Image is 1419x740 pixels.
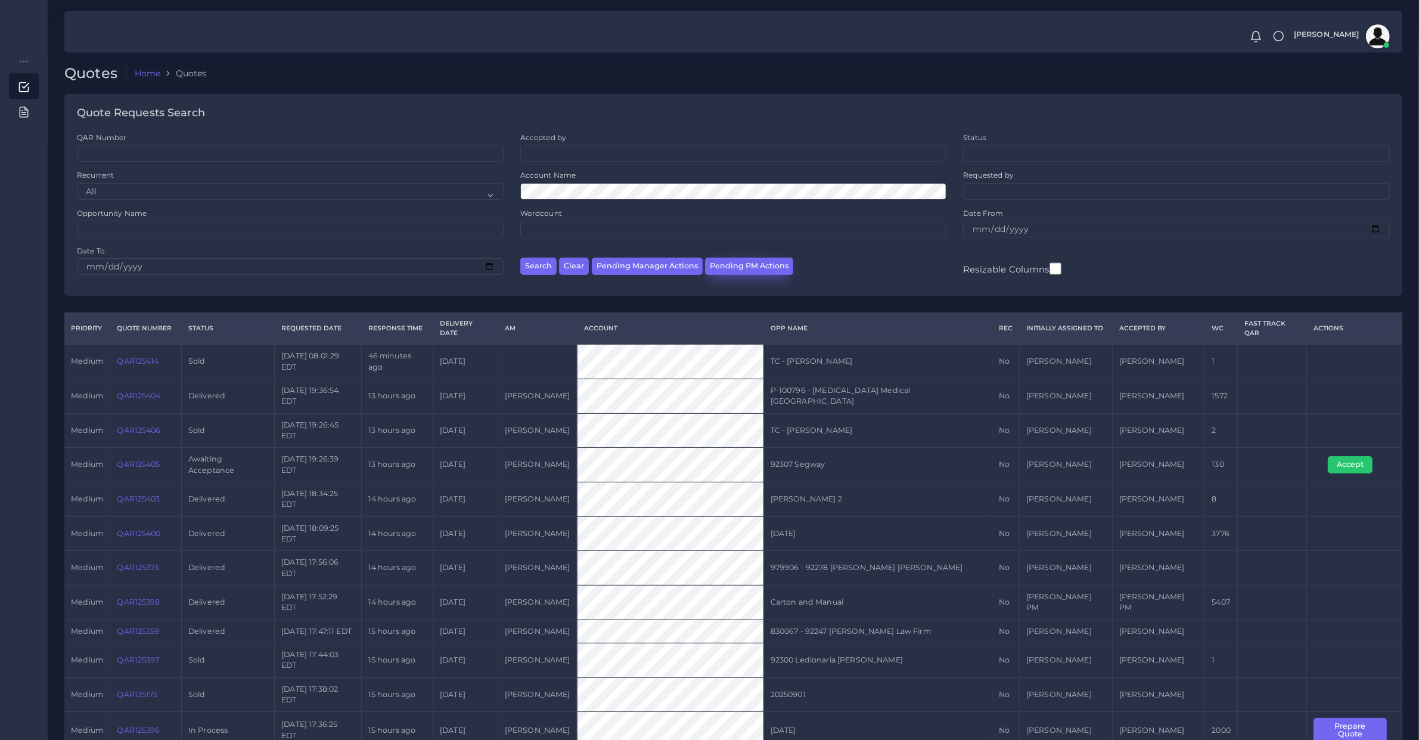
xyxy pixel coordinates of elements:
td: 15 hours ago [361,643,433,677]
td: [PERSON_NAME] [498,677,577,712]
td: 15 hours ago [361,677,433,712]
h4: Quote Requests Search [77,107,205,120]
input: Resizable Columns [1049,261,1061,276]
th: Quote Number [110,313,182,344]
th: Initially Assigned to [1019,313,1112,344]
label: Date From [963,208,1003,218]
td: No [992,585,1019,620]
td: 979906 - 92278 [PERSON_NAME] [PERSON_NAME] [763,551,992,586]
td: 3776 [1205,516,1238,551]
span: medium [71,690,103,699]
th: Account [577,313,763,344]
label: Date To [77,246,105,256]
span: medium [71,494,103,503]
td: [PERSON_NAME] [498,516,577,551]
label: Requested by [963,170,1014,180]
td: [DATE] 19:36:54 EDT [275,379,361,413]
span: medium [71,529,103,538]
td: [DATE] [433,379,498,413]
td: 830067 - 92247 [PERSON_NAME] Law Firm [763,620,992,643]
td: [DATE] 08:01:29 EDT [275,344,361,379]
span: [PERSON_NAME] [1294,31,1359,39]
td: [PERSON_NAME] [1019,643,1112,677]
td: [DATE] [433,551,498,586]
td: [PERSON_NAME] [1112,344,1205,379]
th: REC [992,313,1019,344]
td: 8 [1205,482,1238,516]
td: [PERSON_NAME] [1019,482,1112,516]
span: medium [71,391,103,400]
td: [DATE] 19:26:45 EDT [275,413,361,448]
th: Delivery Date [433,313,498,344]
td: [PERSON_NAME] [1019,379,1112,413]
span: medium [71,460,103,469]
th: Requested Date [275,313,361,344]
a: QAR125175 [117,690,157,699]
td: [DATE] 17:56:06 EDT [275,551,361,586]
td: Sold [181,643,274,677]
label: Accepted by [520,132,567,143]
td: 2 [1205,413,1238,448]
td: 130 [1205,448,1238,482]
th: AM [498,313,577,344]
td: [PERSON_NAME] [1019,344,1112,379]
button: Pending PM Actions [705,258,793,275]
td: 46 minutes ago [361,344,433,379]
td: Delivered [181,585,274,620]
th: Accepted by [1112,313,1205,344]
td: [DATE] [433,482,498,516]
td: [PERSON_NAME] [1112,677,1205,712]
td: [PERSON_NAME] [1112,643,1205,677]
a: QAR125397 [117,655,159,664]
td: [PERSON_NAME] 2 [763,482,992,516]
td: [DATE] 18:09:25 EDT [275,516,361,551]
th: Response Time [361,313,433,344]
td: [PERSON_NAME] [498,413,577,448]
label: Account Name [520,170,576,180]
th: WC [1205,313,1238,344]
button: Search [520,258,557,275]
td: 20250901 [763,677,992,712]
td: [DATE] [433,413,498,448]
td: [DATE] [433,585,498,620]
td: 14 hours ago [361,482,433,516]
th: Opp Name [763,313,992,344]
a: Prepare Quote [1314,725,1395,734]
td: No [992,448,1019,482]
button: Accept [1328,456,1373,473]
td: P-100796 - [MEDICAL_DATA] Medical [GEOGRAPHIC_DATA] [763,379,992,413]
td: [PERSON_NAME] [1112,620,1205,643]
td: 1 [1205,344,1238,379]
td: 14 hours ago [361,585,433,620]
td: [PERSON_NAME] [498,482,577,516]
td: 13 hours ago [361,379,433,413]
td: [PERSON_NAME] [1112,448,1205,482]
td: 15 hours ago [361,620,433,643]
a: QAR125405 [117,460,160,469]
td: [PERSON_NAME] [498,551,577,586]
td: 92300 Ledionaria [PERSON_NAME] [763,643,992,677]
td: 1572 [1205,379,1238,413]
td: [PERSON_NAME] [498,448,577,482]
td: [PERSON_NAME] [498,620,577,643]
td: 13 hours ago [361,448,433,482]
td: 1 [1205,643,1238,677]
td: Delivered [181,620,274,643]
td: TC - [PERSON_NAME] [763,344,992,379]
td: No [992,643,1019,677]
label: Opportunity Name [77,208,147,218]
td: [PERSON_NAME] [1019,413,1112,448]
span: medium [71,426,103,435]
td: No [992,516,1019,551]
td: [PERSON_NAME] [1112,516,1205,551]
a: QAR125414 [117,357,159,366]
td: No [992,379,1019,413]
a: Home [135,67,161,79]
td: [PERSON_NAME] PM [1112,585,1205,620]
th: Actions [1306,313,1402,344]
td: [DATE] 18:34:25 EDT [275,482,361,516]
td: Sold [181,677,274,712]
a: QAR125406 [117,426,160,435]
td: [DATE] 17:47:11 EDT [275,620,361,643]
a: QAR125396 [117,726,160,735]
